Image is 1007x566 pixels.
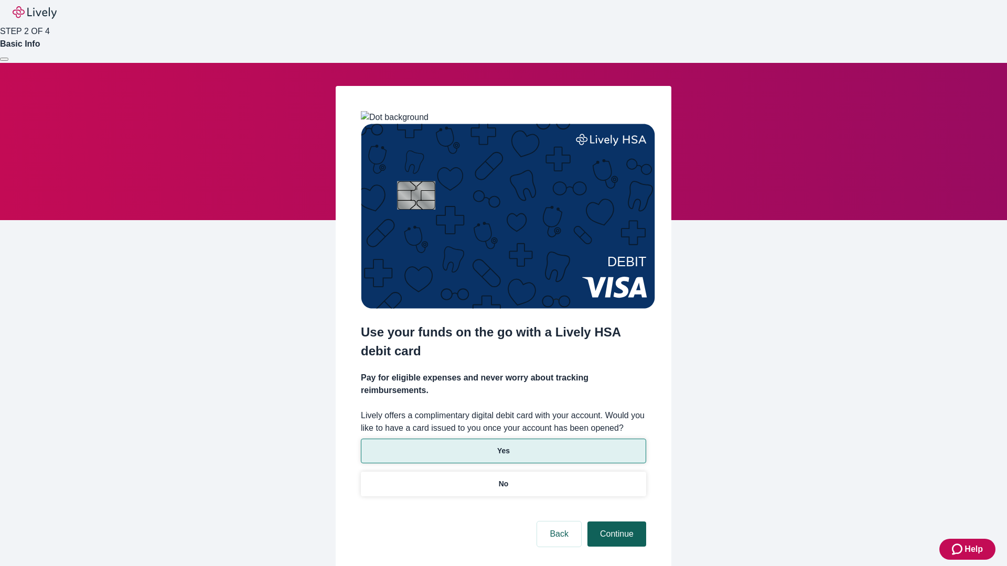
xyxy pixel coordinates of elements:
[13,6,57,19] img: Lively
[965,543,983,556] span: Help
[361,323,646,361] h2: Use your funds on the go with a Lively HSA debit card
[939,539,995,560] button: Zendesk support iconHelp
[537,521,581,547] button: Back
[361,372,646,397] h4: Pay for eligible expenses and never worry about tracking reimbursements.
[497,445,510,456] p: Yes
[587,521,646,547] button: Continue
[361,111,428,124] img: Dot background
[361,124,655,309] img: Debit card
[952,543,965,556] svg: Zendesk support icon
[361,439,646,463] button: Yes
[361,409,646,434] label: Lively offers a complimentary digital debit card with your account. Would you like to have a card...
[361,472,646,496] button: No
[499,478,509,489] p: No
